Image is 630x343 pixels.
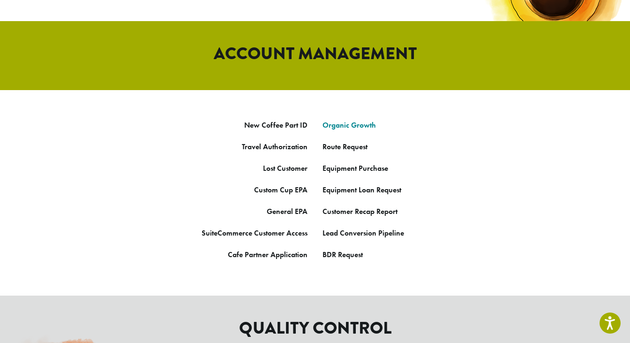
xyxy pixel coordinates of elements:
[48,318,582,338] h2: QUALITY CONTROL
[322,228,404,238] a: Lead Conversion Pipeline
[263,163,307,173] a: Lost Customer
[382,163,388,173] a: se
[322,142,367,152] a: Route Request
[254,185,307,195] a: Custom Cup EPA
[244,120,307,130] a: New Coffee Part ID
[322,206,397,216] a: Customer Recap Report
[202,228,307,238] a: SuiteCommerce Customer Access
[48,44,582,64] h2: ACCOUNT MANAGEMENT
[322,250,363,259] a: BDR Request
[322,163,382,173] a: Equipment Purcha
[242,142,307,152] a: Travel Authorization
[322,185,401,195] a: Equipment Loan Request
[228,250,307,259] a: Cafe Partner Application
[322,120,376,130] a: Organic Growth
[267,206,307,216] a: General EPA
